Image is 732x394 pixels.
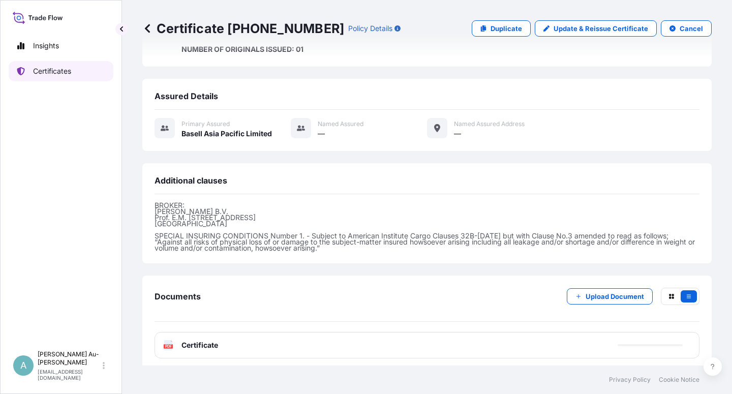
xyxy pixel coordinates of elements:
[181,129,272,139] span: Basell Asia Pacific Limited
[33,41,59,51] p: Insights
[554,23,648,34] p: Update & Reissue Certificate
[9,61,113,81] a: Certificates
[586,291,644,301] p: Upload Document
[567,288,653,305] button: Upload Document
[155,175,227,186] span: Additional clauses
[9,36,113,56] a: Insights
[38,369,101,381] p: [EMAIL_ADDRESS][DOMAIN_NAME]
[318,129,325,139] span: —
[181,340,218,350] span: Certificate
[491,23,522,34] p: Duplicate
[38,350,101,367] p: [PERSON_NAME] Au-[PERSON_NAME]
[155,91,218,101] span: Assured Details
[155,291,201,301] span: Documents
[454,120,525,128] span: Named Assured Address
[454,129,461,139] span: —
[659,376,699,384] a: Cookie Notice
[33,66,71,76] p: Certificates
[535,20,657,37] a: Update & Reissue Certificate
[661,20,712,37] button: Cancel
[680,23,703,34] p: Cancel
[165,345,172,348] text: PDF
[472,20,531,37] a: Duplicate
[348,23,392,34] p: Policy Details
[318,120,363,128] span: Named Assured
[155,202,699,251] p: BROKER: [PERSON_NAME] B.V. Prof. E.M. [STREET_ADDRESS] [GEOGRAPHIC_DATA] SPECIAL INSURING CONDITI...
[181,120,230,128] span: Primary assured
[20,360,26,371] span: A
[609,376,651,384] a: Privacy Policy
[142,20,344,37] p: Certificate [PHONE_NUMBER]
